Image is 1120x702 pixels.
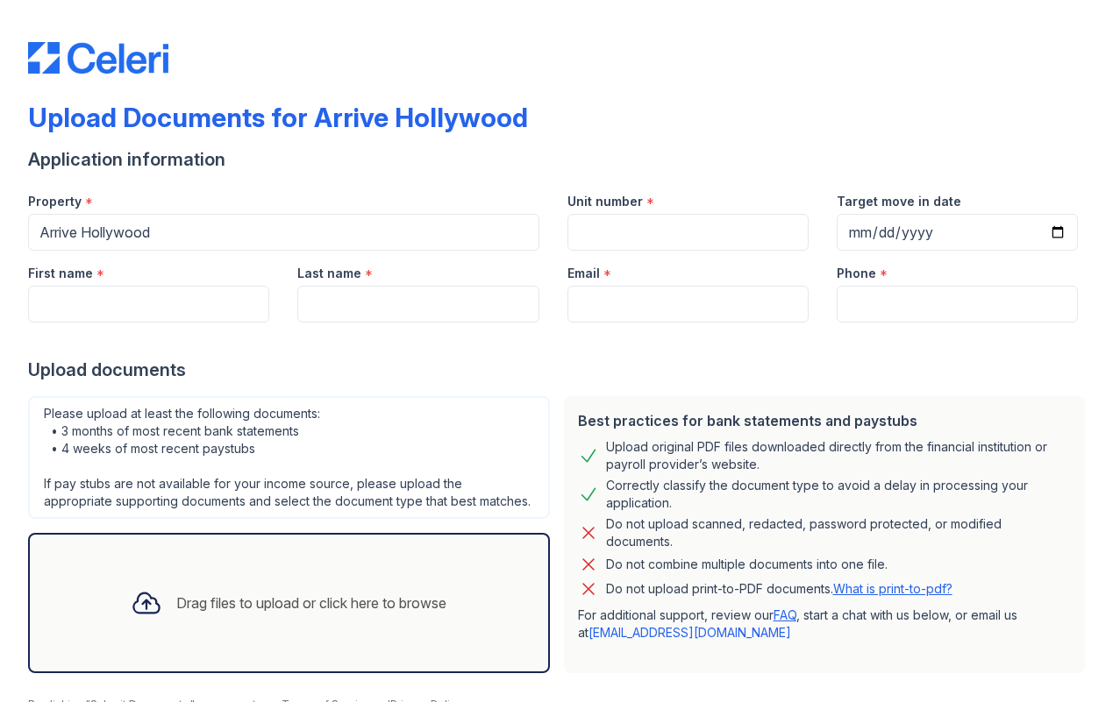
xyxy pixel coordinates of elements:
label: First name [28,265,93,282]
img: CE_Logo_Blue-a8612792a0a2168367f1c8372b55b34899dd931a85d93a1a3d3e32e68fde9ad4.png [28,42,168,74]
div: Upload Documents for Arrive Hollywood [28,102,528,133]
div: Best practices for bank statements and paystubs [578,410,1072,431]
label: Property [28,193,82,210]
a: What is print-to-pdf? [833,581,952,596]
label: Email [567,265,600,282]
div: Drag files to upload or click here to browse [176,592,446,613]
a: FAQ [774,607,796,622]
div: Do not upload scanned, redacted, password protected, or modified documents. [606,515,1072,550]
div: Do not combine multiple documents into one file. [606,554,888,575]
div: Upload original PDF files downloaded directly from the financial institution or payroll provider’... [606,438,1072,473]
p: Do not upload print-to-PDF documents. [606,580,952,598]
div: Upload documents [28,358,1092,382]
a: [EMAIL_ADDRESS][DOMAIN_NAME] [589,625,791,640]
p: For additional support, review our , start a chat with us below, or email us at [578,606,1072,642]
label: Unit number [567,193,643,210]
label: Phone [837,265,876,282]
label: Last name [297,265,361,282]
div: Correctly classify the document type to avoid a delay in processing your application. [606,477,1072,512]
div: Please upload at least the following documents: • 3 months of most recent bank statements • 4 wee... [28,396,550,519]
label: Target move in date [837,193,961,210]
div: Application information [28,147,1092,172]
